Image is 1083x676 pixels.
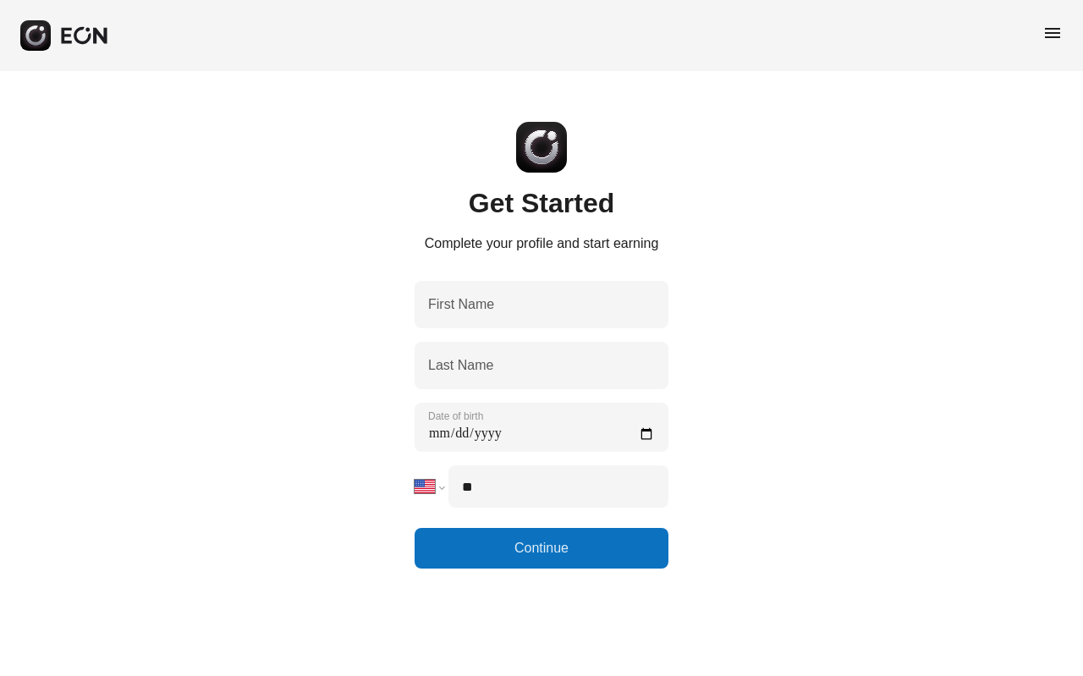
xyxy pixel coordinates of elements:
[425,193,659,213] h1: Get Started
[415,528,668,569] button: Continue
[425,234,659,254] p: Complete your profile and start earning
[1042,23,1063,43] span: menu
[428,355,493,376] label: Last Name
[428,409,483,423] label: Date of birth
[428,294,494,315] label: First Name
